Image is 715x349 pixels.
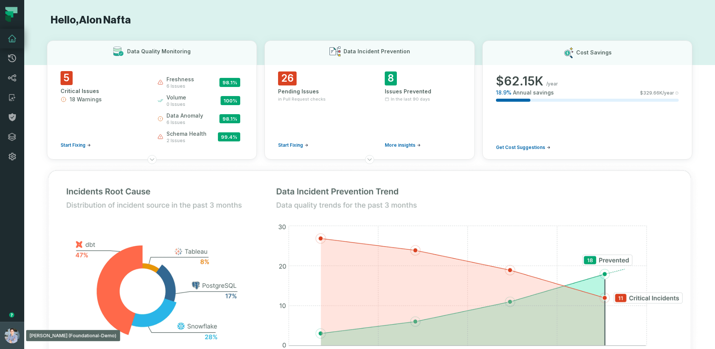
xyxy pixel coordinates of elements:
span: Start Fixing [278,142,303,148]
div: [PERSON_NAME] (Foundational-Demo) [26,330,120,341]
span: 8 [385,71,397,85]
button: Data Incident Prevention26Pending Issuesin Pull Request checksStart Fixing8Issues PreventedIn the... [264,40,474,160]
span: in Pull Request checks [278,96,326,102]
span: 6 issues [166,83,194,89]
div: Issues Prevented [385,88,461,95]
span: $ 329.66K /year [640,90,674,96]
span: 98.1 % [219,114,240,123]
h3: Data Quality Monitoring [127,48,191,55]
span: In the last 90 days [391,96,430,102]
span: Start Fixing [61,142,85,148]
span: 5 [61,71,73,85]
a: Get Cost Suggestions [496,144,550,150]
span: Get Cost Suggestions [496,144,545,150]
span: freshness [166,76,194,83]
span: schema health [166,130,207,138]
a: Start Fixing [278,142,308,148]
span: $ 62.15K [496,74,543,89]
h1: Hello, Alon Nafta [47,14,692,27]
span: 2 issues [166,138,207,144]
div: Tooltip anchor [8,312,15,318]
span: volume [166,94,186,101]
h3: Data Incident Prevention [344,48,410,55]
span: 99.4 % [218,132,240,141]
span: data anomaly [166,112,203,119]
div: Critical Issues [61,87,144,95]
button: Data Quality Monitoring5Critical Issues18 WarningsStart Fixingfreshness6 issues98.1%volume0 issue... [47,40,257,160]
span: 100 % [221,96,240,105]
div: Pending Issues [278,88,354,95]
span: 6 issues [166,119,203,126]
span: 18 Warnings [70,96,102,103]
span: /year [546,81,558,87]
button: Cost Savings$62.15K/year18.9%Annual savings$329.66K/yearGet Cost Suggestions [482,40,692,160]
span: 26 [278,71,297,85]
span: 98.1 % [219,78,240,87]
span: Annual savings [513,89,554,96]
span: More insights [385,142,415,148]
a: More insights [385,142,421,148]
span: 0 issues [166,101,186,107]
a: Start Fixing [61,142,91,148]
span: 18.9 % [496,89,511,96]
img: avatar of Alon Nafta [5,328,20,343]
h3: Cost Savings [576,49,612,56]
